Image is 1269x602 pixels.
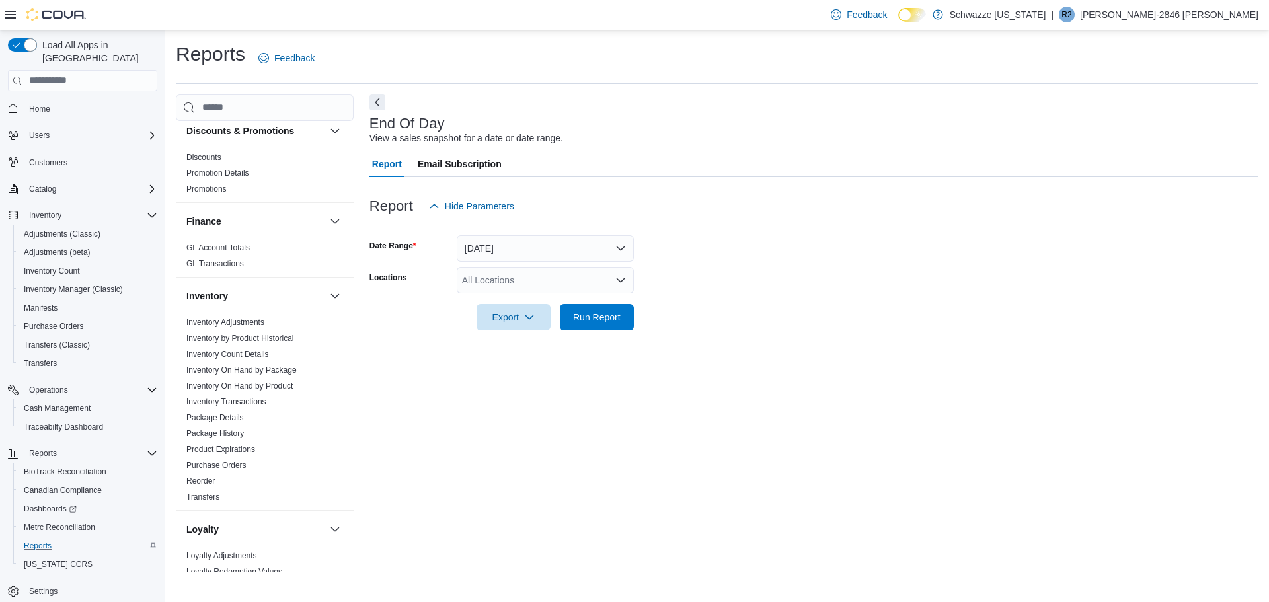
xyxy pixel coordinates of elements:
a: Product Expirations [186,445,255,454]
a: Transfers [19,356,62,371]
button: Hide Parameters [424,193,519,219]
a: Inventory On Hand by Package [186,365,297,375]
span: Home [24,100,157,117]
div: Finance [176,240,354,277]
div: Inventory [176,315,354,510]
span: Inventory Transactions [186,396,266,407]
button: Inventory [327,288,343,304]
span: Inventory Count [19,263,157,279]
span: Home [29,104,50,114]
span: Inventory Adjustments [186,317,264,328]
button: Home [3,99,163,118]
span: Inventory [24,207,157,223]
p: | [1051,7,1054,22]
button: Catalog [3,180,163,198]
span: Settings [29,586,58,597]
a: GL Transactions [186,259,244,268]
a: Metrc Reconciliation [19,519,100,535]
button: Purchase Orders [13,317,163,336]
p: [PERSON_NAME]-2846 [PERSON_NAME] [1080,7,1258,22]
span: Metrc Reconciliation [19,519,157,535]
a: GL Account Totals [186,243,250,252]
span: Dashboards [24,504,77,514]
a: Inventory Count [19,263,85,279]
button: Finance [327,213,343,229]
button: [DATE] [457,235,634,262]
h3: Loyalty [186,523,219,536]
a: Inventory by Product Historical [186,334,294,343]
span: Promotions [186,184,227,194]
span: Export [484,304,543,330]
span: Reorder [186,476,215,486]
span: Canadian Compliance [19,482,157,498]
button: Manifests [13,299,163,317]
a: Traceabilty Dashboard [19,419,108,435]
span: Product Expirations [186,444,255,455]
span: Reports [19,538,157,554]
a: Discounts [186,153,221,162]
h3: Discounts & Promotions [186,124,294,137]
a: Inventory Manager (Classic) [19,282,128,297]
button: Transfers (Classic) [13,336,163,354]
a: Customers [24,155,73,170]
span: Reports [24,541,52,551]
a: Loyalty Adjustments [186,551,257,560]
button: Adjustments (Classic) [13,225,163,243]
span: Operations [24,382,157,398]
a: Inventory Adjustments [186,318,264,327]
span: Adjustments (Classic) [24,229,100,239]
span: Hide Parameters [445,200,514,213]
a: Transfers [186,492,219,502]
span: Transfers [19,356,157,371]
button: BioTrack Reconciliation [13,463,163,481]
span: Traceabilty Dashboard [19,419,157,435]
label: Locations [369,272,407,283]
a: Feedback [253,45,320,71]
span: Operations [29,385,68,395]
span: Purchase Orders [24,321,84,332]
a: Reports [19,538,57,554]
span: Inventory Manager (Classic) [19,282,157,297]
span: Catalog [29,184,56,194]
span: Customers [29,157,67,168]
a: Purchase Orders [19,319,89,334]
span: Loyalty Adjustments [186,550,257,561]
button: [US_STATE] CCRS [13,555,163,574]
div: Loyalty [176,548,354,585]
span: Promotion Details [186,168,249,178]
button: Finance [186,215,325,228]
button: Operations [3,381,163,399]
span: Inventory [29,210,61,221]
span: Transfers [24,358,57,369]
button: Transfers [13,354,163,373]
button: Traceabilty Dashboard [13,418,163,436]
a: Dashboards [19,501,82,517]
span: Customers [24,154,157,170]
button: Loyalty [327,521,343,537]
span: Transfers (Classic) [19,337,157,353]
span: Package History [186,428,244,439]
a: Package History [186,429,244,438]
span: BioTrack Reconciliation [19,464,157,480]
div: Rebecca-2846 Portillo [1059,7,1075,22]
button: Users [3,126,163,145]
a: Adjustments (beta) [19,245,96,260]
button: Settings [3,582,163,601]
a: [US_STATE] CCRS [19,556,98,572]
button: Next [369,94,385,110]
span: Reports [24,445,157,461]
span: Inventory Count Details [186,349,269,359]
span: Dashboards [19,501,157,517]
button: Adjustments (beta) [13,243,163,262]
span: Washington CCRS [19,556,157,572]
span: Email Subscription [418,151,502,177]
a: Canadian Compliance [19,482,107,498]
span: Canadian Compliance [24,485,102,496]
span: Cash Management [19,400,157,416]
span: Load All Apps in [GEOGRAPHIC_DATA] [37,38,157,65]
div: View a sales snapshot for a date or date range. [369,132,563,145]
span: Feedback [847,8,887,21]
h3: Inventory [186,289,228,303]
